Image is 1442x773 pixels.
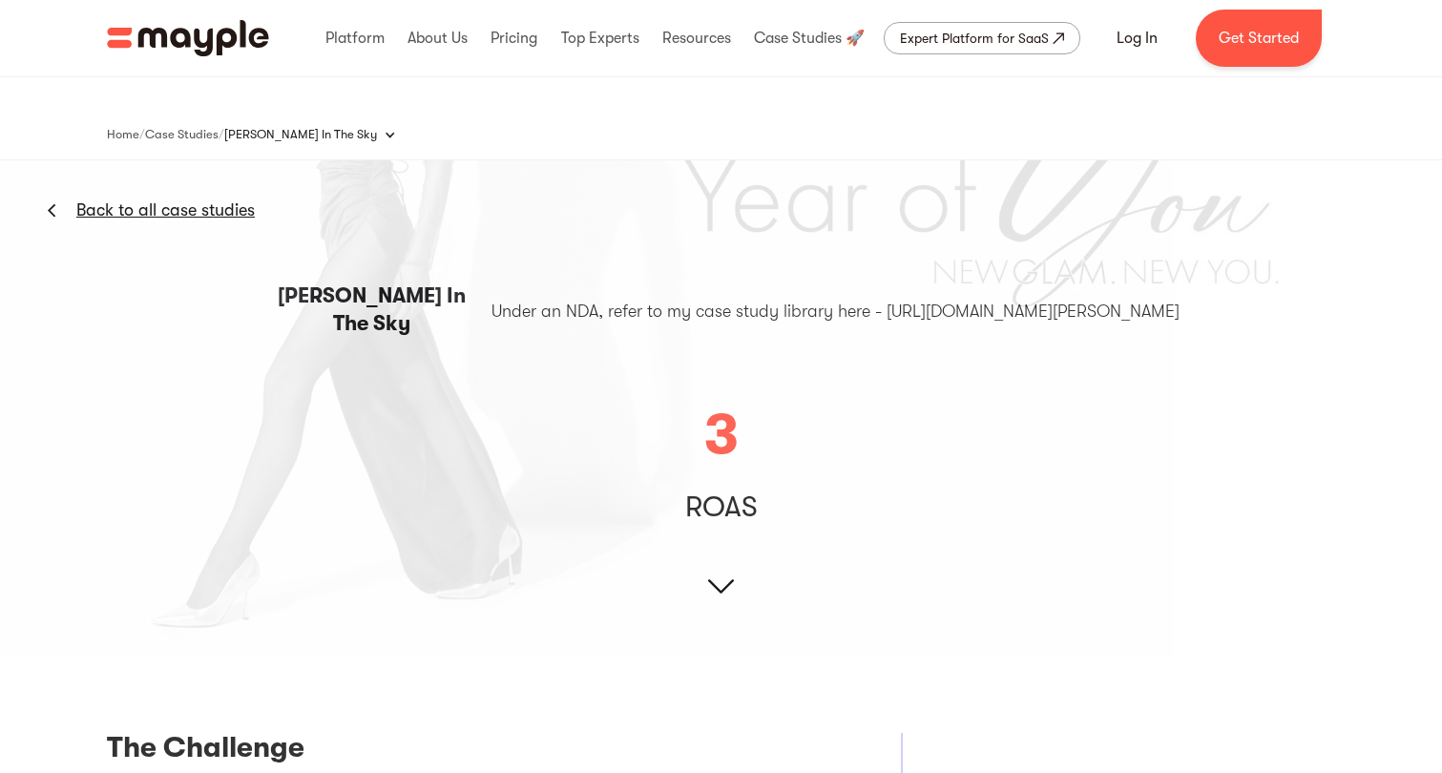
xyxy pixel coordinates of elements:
[1196,10,1322,67] a: Get Started
[107,20,269,56] a: home
[658,8,736,69] div: Resources
[224,115,415,154] div: [PERSON_NAME] In The Sky
[219,125,224,144] div: /
[486,8,542,69] div: Pricing
[884,22,1080,54] a: Expert Platform for SaaS
[107,123,139,146] a: Home
[139,125,145,144] div: /
[145,123,219,146] a: Case Studies
[556,8,644,69] div: Top Experts
[900,27,1049,50] div: Expert Platform for SaaS
[107,20,269,56] img: Mayple logo
[76,198,255,221] a: Back to all case studies
[403,8,472,69] div: About Us
[224,125,377,144] div: [PERSON_NAME] In The Sky
[321,8,389,69] div: Platform
[107,733,845,771] h3: The Challenge
[1094,15,1181,61] a: Log In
